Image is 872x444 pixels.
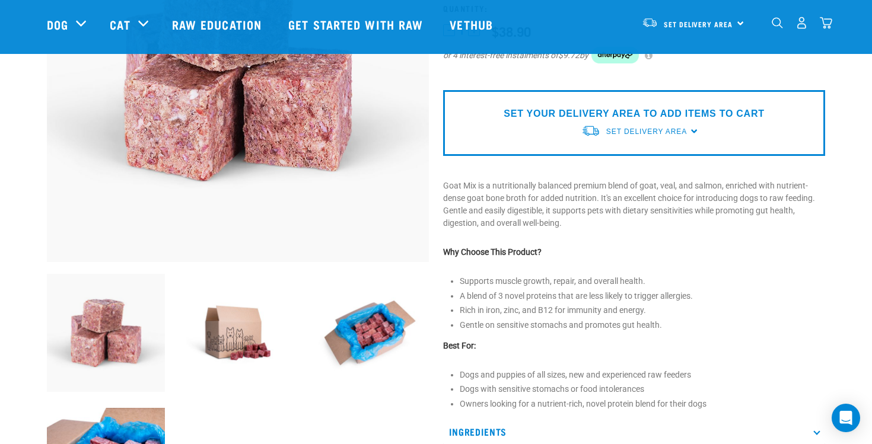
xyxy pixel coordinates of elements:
[460,383,825,395] li: Dogs with sensitive stomachs or food intolerances
[276,1,438,48] a: Get started with Raw
[642,17,658,28] img: van-moving.png
[443,341,476,350] strong: Best For:
[47,274,165,392] img: Goat M Ix 38448
[606,127,687,136] span: Set Delivery Area
[110,15,130,33] a: Cat
[460,398,825,410] li: Owners looking for a nutrient-rich, novel protein blend for their dogs
[795,17,808,29] img: user.png
[460,275,825,288] li: Supports muscle growth, repair, and overall health.
[311,274,429,392] img: Raw Essentials Bulk 10kg Raw Dog Food Box
[772,17,783,28] img: home-icon-1@2x.png
[443,180,825,229] p: Goat Mix is a nutritionally balanced premium blend of goat, veal, and salmon, enriched with nutri...
[460,304,825,317] li: Rich in iron, zinc, and B12 for immunity and energy.
[443,47,825,63] div: or 4 interest-free instalments of by
[443,247,542,257] strong: Why Choose This Product?
[160,1,276,48] a: Raw Education
[558,49,580,62] span: $9.72
[504,107,764,121] p: SET YOUR DELIVERY AREA TO ADD ITEMS TO CART
[832,404,860,432] div: Open Intercom Messenger
[438,1,508,48] a: Vethub
[591,47,639,63] img: Afterpay
[664,22,733,26] span: Set Delivery Area
[460,369,825,381] li: Dogs and puppies of all sizes, new and experienced raw feeders
[47,15,68,33] a: Dog
[460,319,825,331] li: Gentle on sensitive stomachs and promotes gut health.
[460,290,825,302] li: A blend of 3 novel proteins that are less likely to trigger allergies.
[581,124,600,137] img: van-moving.png
[820,17,832,29] img: home-icon@2x.png
[179,274,297,392] img: Raw Essentials Bulk 10kg Raw Dog Food Box Exterior Design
